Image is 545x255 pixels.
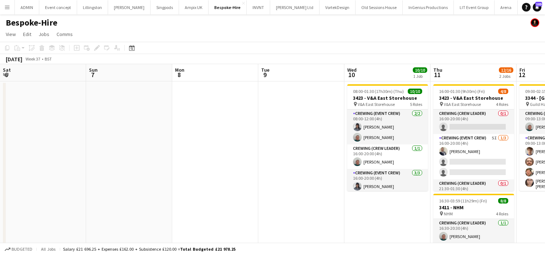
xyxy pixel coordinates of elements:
[433,204,514,211] h3: 3411 - NHM
[433,67,442,73] span: Thu
[36,30,52,39] a: Jobs
[209,0,247,14] button: Bespoke-Hire
[174,71,184,79] span: 8
[353,89,404,94] span: 08:00-01:30 (17h30m) (Thu)
[432,71,442,79] span: 11
[413,73,427,79] div: 1 Job
[23,31,31,37] span: Edit
[6,17,57,28] h1: Bespoke-Hire
[498,89,508,94] span: 4/8
[57,31,73,37] span: Comms
[247,0,270,14] button: INVNT
[39,0,77,14] button: Event concept
[433,219,514,243] app-card-role: Crewing (Crew Leader)1/116:30-20:30 (4h)[PERSON_NAME]
[6,55,22,63] div: [DATE]
[260,71,269,79] span: 9
[63,246,236,252] div: Salary £21 696.25 + Expenses £162.00 + Subsistence £120.00 =
[433,84,514,191] app-job-card: 16:00-01:30 (9h30m) (Fri)4/83423 - V&A East Storehouse V&A East Storehouse4 RolesCrewing (Crew Le...
[498,198,508,203] span: 8/8
[77,0,108,14] button: Lillingston
[3,67,11,73] span: Sat
[15,0,39,14] button: ADMIN
[433,95,514,101] h3: 3423 - V&A East Storehouse
[433,134,514,179] app-card-role: Crewing (Event Crew)5I1/316:00-20:00 (4h)[PERSON_NAME]
[518,71,525,79] span: 12
[151,0,179,14] button: Singpods
[495,0,518,14] button: Arena
[444,211,453,216] span: NHM
[39,31,49,37] span: Jobs
[88,71,98,79] span: 7
[444,102,481,107] span: V&A East Storehouse
[519,67,525,73] span: Fri
[54,30,76,39] a: Comms
[410,102,422,107] span: 5 Roles
[346,71,357,79] span: 10
[347,67,357,73] span: Wed
[439,198,487,203] span: 16:30-03:59 (11h29m) (Fri)
[20,30,34,39] a: Edit
[6,31,16,37] span: View
[533,3,541,12] a: 109
[347,95,428,101] h3: 3423 - V&A East Storehouse
[40,246,57,252] span: All jobs
[358,102,395,107] span: V&A East Storehouse
[439,89,485,94] span: 16:00-01:30 (9h30m) (Fri)
[4,245,33,253] button: Budgeted
[180,246,236,252] span: Total Budgeted £21 978.25
[2,71,11,79] span: 6
[347,84,428,191] app-job-card: 08:00-01:30 (17h30m) (Thu)10/103423 - V&A East Storehouse V&A East Storehouse5 RolesCrewing (Even...
[261,67,269,73] span: Tue
[499,67,513,73] span: 12/16
[175,67,184,73] span: Mon
[433,179,514,204] app-card-role: Crewing (Crew Leader)0/121:30-01:30 (4h)
[270,0,320,14] button: [PERSON_NAME] Ltd
[347,144,428,169] app-card-role: Crewing (Crew Leader)1/116:00-20:00 (4h)[PERSON_NAME]
[496,102,508,107] span: 4 Roles
[3,30,19,39] a: View
[12,247,32,252] span: Budgeted
[108,0,151,14] button: [PERSON_NAME]
[535,2,542,6] span: 109
[179,0,209,14] button: Ampix UK
[24,56,42,62] span: Week 37
[454,0,495,14] button: LIT Event Group
[347,109,428,144] app-card-role: Crewing (Event Crew)2/208:00-12:00 (4h)[PERSON_NAME][PERSON_NAME]
[356,0,403,14] button: Old Sessions House
[433,109,514,134] app-card-role: Crewing (Crew Leader)0/116:00-20:00 (4h)
[89,67,98,73] span: Sun
[408,89,422,94] span: 10/10
[496,211,508,216] span: 4 Roles
[403,0,454,14] button: InGenius Productions
[320,0,356,14] button: VortekDesign
[499,73,513,79] div: 2 Jobs
[45,56,52,62] div: BST
[347,169,428,214] app-card-role: Crewing (Event Crew)3/316:00-20:00 (4h)[PERSON_NAME]
[531,18,539,27] app-user-avatar: Ash Grimmer
[413,67,427,73] span: 10/10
